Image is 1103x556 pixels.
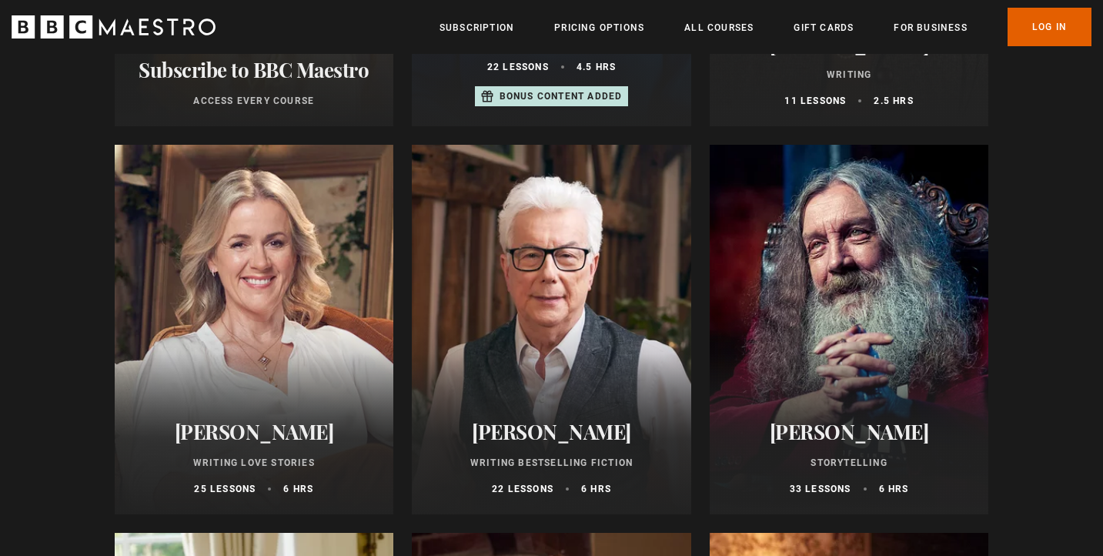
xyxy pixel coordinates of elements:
[728,420,971,444] h2: [PERSON_NAME]
[874,94,913,108] p: 2.5 hrs
[790,482,851,496] p: 33 lessons
[879,482,909,496] p: 6 hrs
[554,20,644,35] a: Pricing Options
[12,15,216,39] svg: BBC Maestro
[133,456,376,470] p: Writing Love Stories
[1008,8,1091,46] a: Log In
[500,89,623,103] p: Bonus content added
[581,482,611,496] p: 6 hrs
[728,32,971,55] h2: [PERSON_NAME]
[794,20,854,35] a: Gift Cards
[487,60,549,74] p: 22 lessons
[684,20,754,35] a: All Courses
[894,20,967,35] a: For business
[194,482,256,496] p: 25 lessons
[728,456,971,470] p: Storytelling
[492,482,553,496] p: 22 lessons
[728,68,971,82] p: Writing
[440,20,514,35] a: Subscription
[430,420,673,444] h2: [PERSON_NAME]
[440,8,1091,46] nav: Primary
[784,94,846,108] p: 11 lessons
[115,145,394,514] a: [PERSON_NAME] Writing Love Stories 25 lessons 6 hrs
[412,145,691,514] a: [PERSON_NAME] Writing Bestselling Fiction 22 lessons 6 hrs
[430,456,673,470] p: Writing Bestselling Fiction
[577,60,616,74] p: 4.5 hrs
[283,482,313,496] p: 6 hrs
[710,145,989,514] a: [PERSON_NAME] Storytelling 33 lessons 6 hrs
[133,420,376,444] h2: [PERSON_NAME]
